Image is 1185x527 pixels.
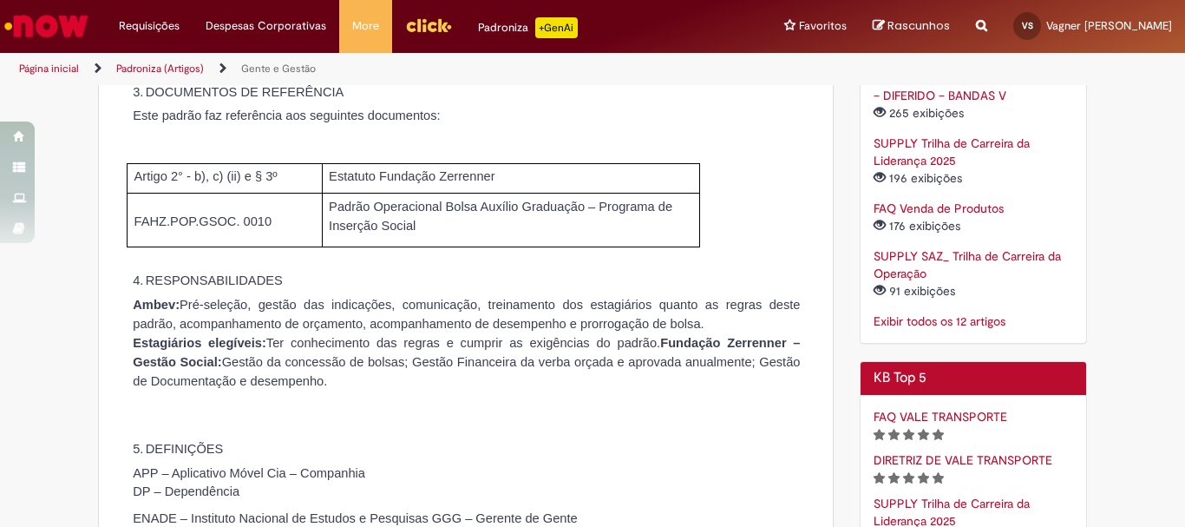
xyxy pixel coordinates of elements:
[19,62,79,76] a: Página inicial
[133,107,810,125] p: Este padrão faz referência aos seguintes documentos:
[134,213,322,231] p: FAHZ.POP.GSOC. 0010
[873,18,950,35] a: Rascunhos
[888,472,900,484] i: 2
[874,170,966,186] span: 196 exibições
[329,168,699,186] p: Estatuto Fundação Zerrenner
[133,298,180,312] strong: Ambev:
[874,429,885,441] i: 1
[478,17,578,38] div: Padroniza
[352,17,379,35] span: More
[933,472,944,484] i: 5
[133,464,371,483] p: APP – Aplicativo Móvel Cia – Companhia
[874,248,1061,281] a: SUPPLY SAZ_ Trilha de Carreira da Operação
[133,483,810,501] p: DP – Dependência
[874,313,1005,329] a: Exibir todos os 12 artigos
[329,197,693,235] p: Padrão Operacional Bolsa Auxílio Graduação – Programa de Inserção Social
[799,17,847,35] span: Favoritos
[903,472,914,484] i: 3
[874,472,885,484] i: 1
[874,53,1070,103] a: PROGRAMA DE PARTICIPAÇÃO NOS LUCROS E RESULTADOS (PLR) – DIFERIDO – BANDAS V
[874,218,964,234] span: 176 exibições
[1046,18,1172,33] span: Vagner [PERSON_NAME]
[874,201,1004,216] a: FAQ Venda de Produtos
[405,12,452,38] img: click_logo_yellow_360x200.png
[874,452,1052,468] a: Artigo, DIRETRIZ DE VALE TRANSPORTE, classificação de 5 estrelas
[903,429,914,441] i: 3
[918,472,929,484] i: 4
[119,17,180,35] span: Requisições
[134,168,322,186] p: Artigo 2° - b), c) (ii) e § 3º
[13,53,777,85] ul: Trilhas de página
[933,429,944,441] i: 5
[133,336,266,350] strong: Estagiários elegíveis:
[149,85,810,99] h1: 3. DOCUMENTOS DE REFERÊNCIA
[535,17,578,38] p: +GenAi
[1022,20,1033,31] span: VS
[241,62,316,76] a: Gente e Gestão
[887,17,950,34] span: Rascunhos
[2,9,91,43] img: ServiceNow
[133,336,800,369] strong: Fundação Zerrenner – Gestão Social:
[874,105,967,121] span: 265 exibições
[874,371,1074,386] h2: KB Top 5
[149,273,810,287] h1: 4. RESPONSABILIDADES
[874,135,1030,168] a: SUPPLY Trilha de Carreira da Liderança 2025
[918,429,929,441] i: 4
[133,333,800,391] p: Ter conhecimento das regras e cumprir as exigências do padrão. Gestão da concessão de bolsas; Ges...
[874,409,1007,425] a: Artigo, FAQ VALE TRANSPORTE, classificação de 5 estrelas
[888,429,900,441] i: 2
[874,283,959,299] span: 91 exibições
[116,62,204,76] a: Padroniza (Artigos)
[149,442,810,456] h1: 5. DEFINIÇÕES
[133,295,800,333] p: Pré-seleção, gestão das indicações, comunicação, treinamento dos estagiários quanto as regras des...
[206,17,326,35] span: Despesas Corporativas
